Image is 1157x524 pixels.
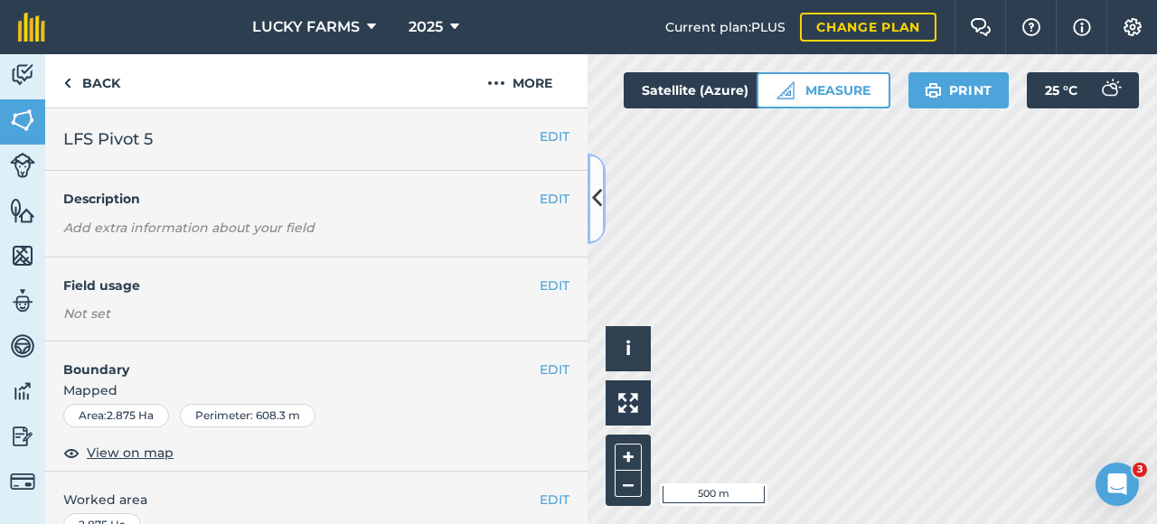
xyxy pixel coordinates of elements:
span: Current plan : PLUS [665,17,785,37]
img: Ruler icon [776,81,795,99]
span: LFS Pivot 5 [63,126,153,152]
button: EDIT [540,360,569,379]
img: svg+xml;base64,PHN2ZyB4bWxucz0iaHR0cDovL3d3dy53My5vcmcvMjAwMC9zdmciIHdpZHRoPSI5IiBoZWlnaHQ9IjI0Ii... [63,72,71,94]
img: svg+xml;base64,PHN2ZyB4bWxucz0iaHR0cDovL3d3dy53My5vcmcvMjAwMC9zdmciIHdpZHRoPSIxNyIgaGVpZ2h0PSIxNy... [1073,16,1091,38]
span: LUCKY FARMS [252,16,360,38]
img: svg+xml;base64,PD94bWwgdmVyc2lvbj0iMS4wIiBlbmNvZGluZz0idXRmLTgiPz4KPCEtLSBHZW5lcmF0b3I6IEFkb2JlIE... [10,61,35,89]
h4: Field usage [63,276,540,295]
img: svg+xml;base64,PHN2ZyB4bWxucz0iaHR0cDovL3d3dy53My5vcmcvMjAwMC9zdmciIHdpZHRoPSIyMCIgaGVpZ2h0PSIyNC... [487,72,505,94]
iframe: Intercom live chat [1096,463,1139,506]
span: Mapped [45,380,588,400]
span: 25 ° C [1045,72,1077,108]
img: fieldmargin Logo [18,13,45,42]
div: Area : 2.875 Ha [63,404,169,427]
div: Perimeter : 608.3 m [180,404,315,427]
img: svg+xml;base64,PD94bWwgdmVyc2lvbj0iMS4wIiBlbmNvZGluZz0idXRmLTgiPz4KPCEtLSBHZW5lcmF0b3I6IEFkb2JlIE... [10,153,35,178]
h4: Description [63,189,569,209]
img: svg+xml;base64,PD94bWwgdmVyc2lvbj0iMS4wIiBlbmNvZGluZz0idXRmLTgiPz4KPCEtLSBHZW5lcmF0b3I6IEFkb2JlIE... [10,469,35,494]
img: svg+xml;base64,PD94bWwgdmVyc2lvbj0iMS4wIiBlbmNvZGluZz0idXRmLTgiPz4KPCEtLSBHZW5lcmF0b3I6IEFkb2JlIE... [1092,72,1128,108]
img: svg+xml;base64,PD94bWwgdmVyc2lvbj0iMS4wIiBlbmNvZGluZz0idXRmLTgiPz4KPCEtLSBHZW5lcmF0b3I6IEFkb2JlIE... [10,378,35,405]
button: – [615,471,642,497]
button: Satellite (Azure) [624,72,797,108]
button: i [606,326,651,371]
img: svg+xml;base64,PHN2ZyB4bWxucz0iaHR0cDovL3d3dy53My5vcmcvMjAwMC9zdmciIHdpZHRoPSIxOSIgaGVpZ2h0PSIyNC... [925,80,942,101]
button: Measure [757,72,890,108]
img: A question mark icon [1021,18,1042,36]
div: Not set [63,304,569,323]
img: svg+xml;base64,PD94bWwgdmVyc2lvbj0iMS4wIiBlbmNvZGluZz0idXRmLTgiPz4KPCEtLSBHZW5lcmF0b3I6IEFkb2JlIE... [10,287,35,314]
button: Print [908,72,1010,108]
img: A cog icon [1122,18,1143,36]
span: Worked area [63,490,569,510]
img: svg+xml;base64,PD94bWwgdmVyc2lvbj0iMS4wIiBlbmNvZGluZz0idXRmLTgiPz4KPCEtLSBHZW5lcmF0b3I6IEFkb2JlIE... [10,423,35,450]
button: + [615,444,642,471]
img: svg+xml;base64,PHN2ZyB4bWxucz0iaHR0cDovL3d3dy53My5vcmcvMjAwMC9zdmciIHdpZHRoPSIxOCIgaGVpZ2h0PSIyNC... [63,442,80,463]
button: EDIT [540,276,569,295]
img: svg+xml;base64,PHN2ZyB4bWxucz0iaHR0cDovL3d3dy53My5vcmcvMjAwMC9zdmciIHdpZHRoPSI1NiIgaGVpZ2h0PSI2MC... [10,242,35,269]
span: View on map [87,443,174,463]
img: svg+xml;base64,PHN2ZyB4bWxucz0iaHR0cDovL3d3dy53My5vcmcvMjAwMC9zdmciIHdpZHRoPSI1NiIgaGVpZ2h0PSI2MC... [10,197,35,224]
span: 2025 [409,16,443,38]
button: 25 °C [1027,72,1139,108]
span: i [626,337,631,360]
em: Add extra information about your field [63,220,315,236]
a: Back [45,54,138,108]
button: EDIT [540,490,569,510]
a: Change plan [800,13,936,42]
h4: Boundary [45,342,540,379]
span: 3 [1133,463,1147,477]
img: Two speech bubbles overlapping with the left bubble in the forefront [970,18,992,36]
img: svg+xml;base64,PHN2ZyB4bWxucz0iaHR0cDovL3d3dy53My5vcmcvMjAwMC9zdmciIHdpZHRoPSI1NiIgaGVpZ2h0PSI2MC... [10,107,35,134]
button: View on map [63,442,174,463]
button: EDIT [540,189,569,209]
img: Four arrows, one pointing top left, one top right, one bottom right and the last bottom left [618,393,638,413]
button: EDIT [540,126,569,146]
button: More [452,54,588,108]
img: svg+xml;base64,PD94bWwgdmVyc2lvbj0iMS4wIiBlbmNvZGluZz0idXRmLTgiPz4KPCEtLSBHZW5lcmF0b3I6IEFkb2JlIE... [10,332,35,360]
